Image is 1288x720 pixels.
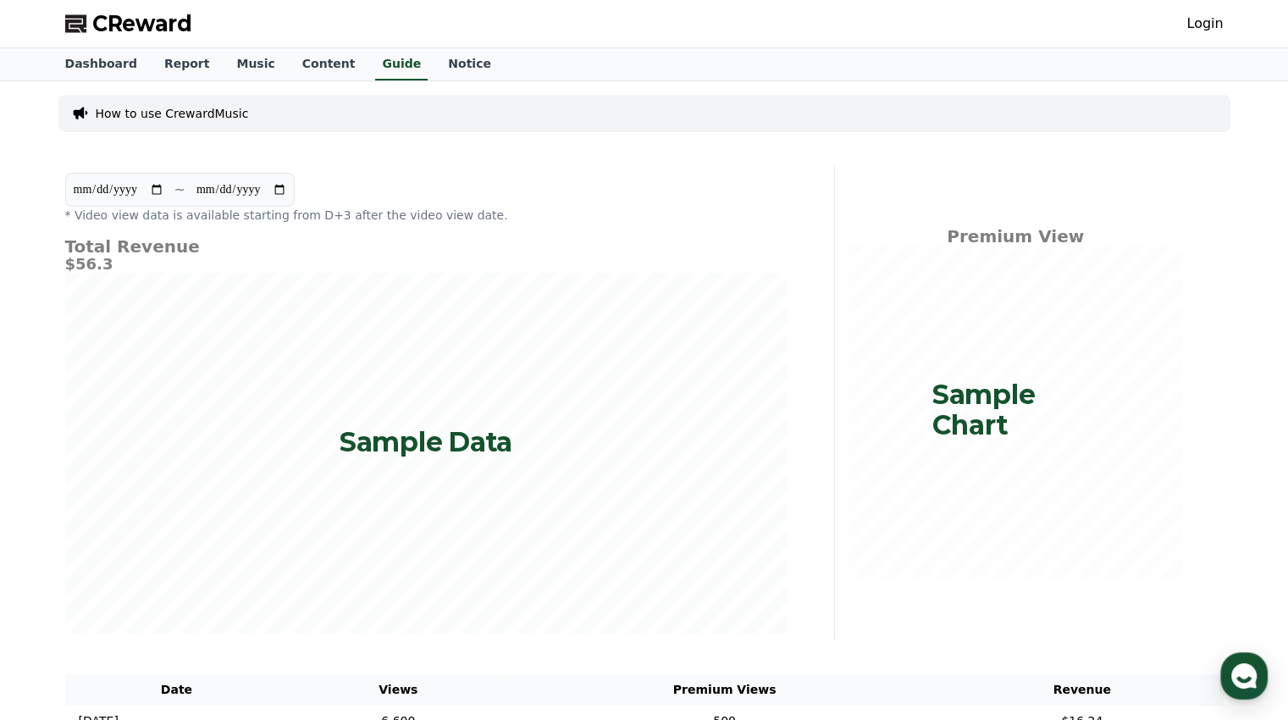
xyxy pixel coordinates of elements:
[5,537,112,579] a: Home
[849,227,1183,246] h4: Premium View
[92,10,192,37] span: CReward
[251,562,292,576] span: Settings
[65,207,787,224] p: * Video view data is available starting from D+3 after the video view date.
[65,256,787,273] h5: $56.3
[151,48,224,80] a: Report
[223,48,288,80] a: Music
[1186,14,1223,34] a: Login
[96,105,249,122] a: How to use CrewardMusic
[52,48,151,80] a: Dashboard
[174,180,185,200] p: ~
[931,379,1098,440] p: Sample Chart
[375,48,428,80] a: Guide
[434,48,505,80] a: Notice
[941,674,1224,706] th: Revenue
[65,674,289,706] th: Date
[508,674,941,706] th: Premium Views
[340,427,512,457] p: Sample Data
[141,563,191,577] span: Messages
[43,562,73,576] span: Home
[289,48,369,80] a: Content
[288,674,508,706] th: Views
[112,537,218,579] a: Messages
[65,10,192,37] a: CReward
[218,537,325,579] a: Settings
[65,237,787,256] h4: Total Revenue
